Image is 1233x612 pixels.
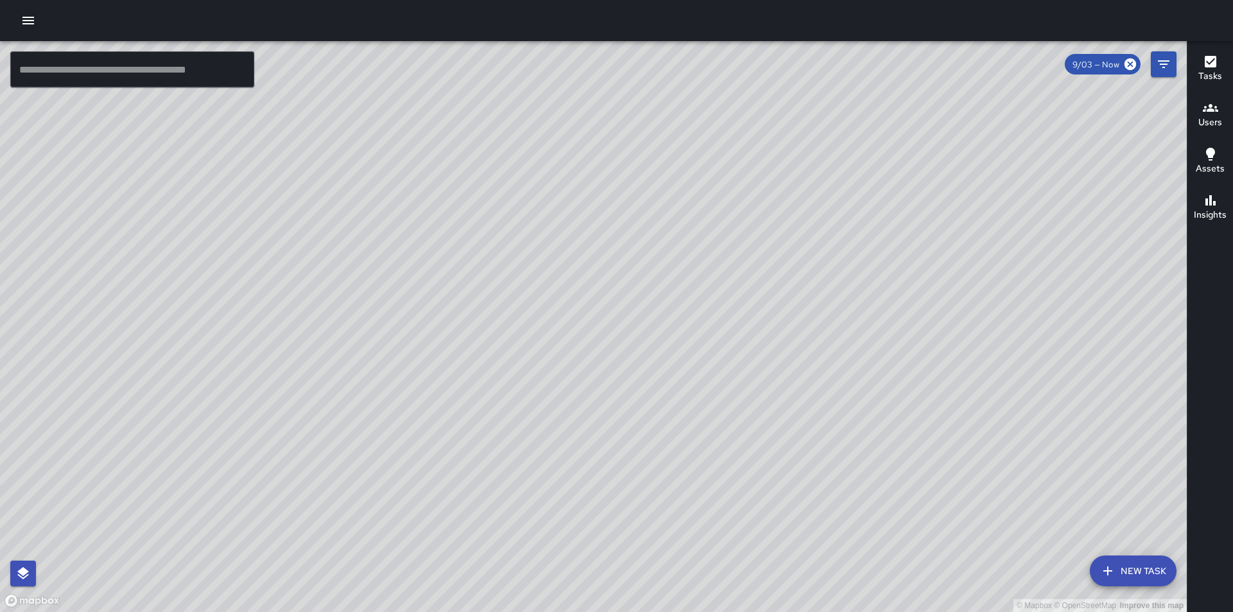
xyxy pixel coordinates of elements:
h6: Users [1198,116,1222,130]
span: 9/03 — Now [1065,59,1127,70]
h6: Insights [1194,208,1227,222]
button: New Task [1090,555,1176,586]
button: Insights [1187,185,1233,231]
button: Users [1187,92,1233,139]
h6: Assets [1196,162,1225,176]
button: Assets [1187,139,1233,185]
button: Filters [1151,51,1176,77]
div: 9/03 — Now [1065,54,1141,74]
button: Tasks [1187,46,1233,92]
h6: Tasks [1198,69,1222,83]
